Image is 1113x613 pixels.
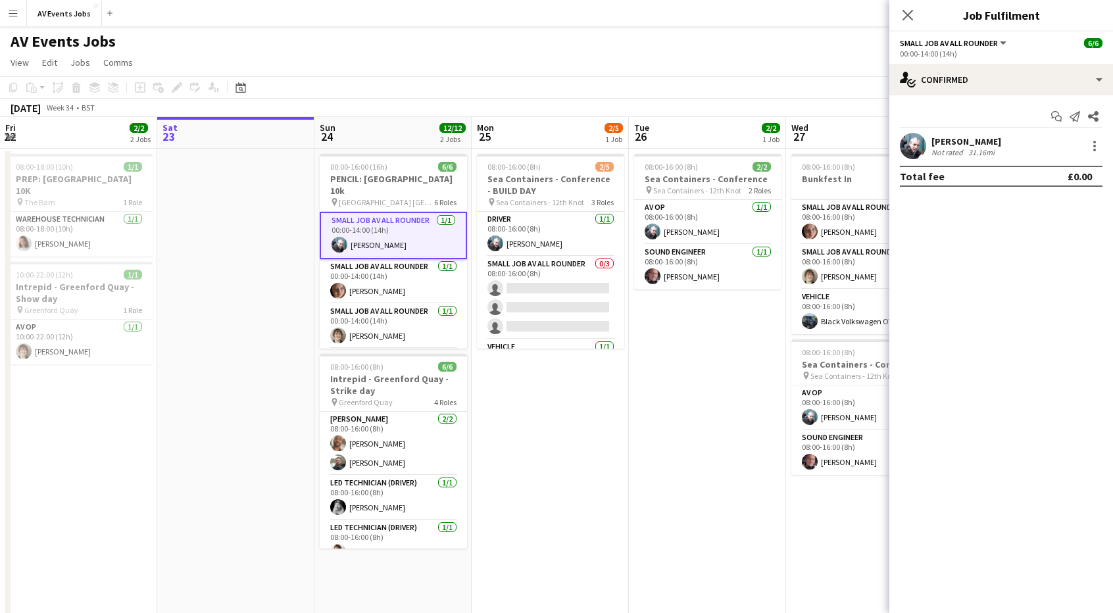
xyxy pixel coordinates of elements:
app-card-role: Small Job AV All Rounder1/108:00-16:00 (8h)[PERSON_NAME] [791,200,939,245]
app-card-role: AV Op1/108:00-16:00 (8h)[PERSON_NAME] [791,385,939,430]
span: Edit [42,57,57,68]
div: 2 Jobs [130,134,151,144]
app-job-card: 08:00-16:00 (8h)2/5Sea Containers - Conference - BUILD DAY Sea Containers - 12th Knot3 RolesDrive... [477,154,624,349]
div: £0.00 [1068,170,1092,183]
a: Edit [37,54,62,71]
a: Comms [98,54,138,71]
span: 24 [318,129,335,144]
app-job-card: 10:00-22:00 (12h)1/1Intrepid - Greenford Quay - Show day Greenford Quay1 RoleAV Op1/110:00-22:00 ... [5,262,153,364]
span: View [11,57,29,68]
app-card-role: Vehicle1/1 [477,339,624,384]
div: [PERSON_NAME] [931,135,1001,147]
app-job-card: 08:00-18:00 (10h)1/1PREP: [GEOGRAPHIC_DATA] 10K The Barn1 RoleWarehouse Technician1/108:00-18:00 ... [5,154,153,257]
span: Greenford Quay [24,305,78,315]
button: Small Job AV All Rounder [900,38,1008,48]
button: AV Events Jobs [27,1,102,26]
span: Mon [477,122,494,134]
span: 2/2 [753,162,771,172]
div: Not rated [931,147,966,157]
div: BST [82,103,95,112]
div: Total fee [900,170,945,183]
h3: Intrepid - Greenford Quay - Strike day [320,373,467,397]
span: The Barn [24,197,55,207]
app-card-role: Small Job AV All Rounder1/108:00-16:00 (8h)[PERSON_NAME] [791,245,939,289]
app-job-card: 00:00-16:00 (16h)6/6PENCIL: [GEOGRAPHIC_DATA] 10k [GEOGRAPHIC_DATA] [GEOGRAPHIC_DATA]6 RolesSmall... [320,154,467,349]
app-card-role: Vehicle1/108:00-16:00 (8h)Black Volkswagen OV21TZB [791,289,939,334]
div: [DATE] [11,101,41,114]
app-job-card: 08:00-16:00 (8h)3/3Bunkfest In3 RolesSmall Job AV All Rounder1/108:00-16:00 (8h)[PERSON_NAME]Smal... [791,154,939,334]
span: 2/2 [130,123,148,133]
span: Tue [634,122,649,134]
div: 2 Jobs [440,134,465,144]
span: 2/5 [605,123,623,133]
span: 22 [3,129,16,144]
a: View [5,54,34,71]
app-card-role: AV Op1/108:00-16:00 (8h)[PERSON_NAME] [634,200,781,245]
a: Jobs [65,54,95,71]
h3: PENCIL: [GEOGRAPHIC_DATA] 10k [320,173,467,197]
span: 6/6 [438,362,457,372]
span: 2/2 [762,123,780,133]
span: 08:00-16:00 (8h) [802,347,855,357]
span: Sea Containers - 12th Knot [496,197,584,207]
h3: PREP: [GEOGRAPHIC_DATA] 10K [5,173,153,197]
div: Confirmed [889,64,1113,95]
app-card-role: Driver1/108:00-16:00 (8h)[PERSON_NAME] [477,212,624,257]
span: 08:00-18:00 (10h) [16,162,73,172]
span: 2 Roles [749,185,771,195]
span: 27 [789,129,808,144]
span: 12/12 [439,123,466,133]
span: 23 [161,129,178,144]
span: 6/6 [1084,38,1102,48]
span: Fri [5,122,16,134]
app-card-role: Small Job AV All Rounder1/100:00-14:00 (14h)[PERSON_NAME] [320,304,467,349]
app-card-role: Small Job AV All Rounder0/308:00-16:00 (8h) [477,257,624,339]
app-card-role: Warehouse Technician1/108:00-18:00 (10h)[PERSON_NAME] [5,212,153,257]
span: Small Job AV All Rounder [900,38,998,48]
span: 6/6 [438,162,457,172]
app-card-role: Sound Engineer1/108:00-16:00 (8h)[PERSON_NAME] [634,245,781,289]
span: 10:00-22:00 (12h) [16,270,73,280]
span: 08:00-16:00 (8h) [645,162,698,172]
span: Jobs [70,57,90,68]
app-card-role: LED Technician (Driver)1/108:00-16:00 (8h)[PERSON_NAME] [320,520,467,565]
h3: Sea Containers - Conference [634,173,781,185]
span: 1 Role [123,305,142,315]
span: Comms [103,57,133,68]
h3: Bunkfest In [791,173,939,185]
span: [GEOGRAPHIC_DATA] [GEOGRAPHIC_DATA] [339,197,434,207]
span: Sat [162,122,178,134]
h3: Job Fulfilment [889,7,1113,24]
app-card-role: AV Op1/110:00-22:00 (12h)[PERSON_NAME] [5,320,153,364]
span: Wed [791,122,808,134]
span: 26 [632,129,649,144]
h1: AV Events Jobs [11,32,116,51]
app-card-role: LED Technician (Driver)1/108:00-16:00 (8h)[PERSON_NAME] [320,476,467,520]
span: 25 [475,129,494,144]
span: 1 Role [123,197,142,207]
span: Week 34 [43,103,76,112]
div: 1 Job [762,134,779,144]
span: 2/5 [595,162,614,172]
span: Greenford Quay [339,397,393,407]
app-card-role: [PERSON_NAME]2/208:00-16:00 (8h)[PERSON_NAME][PERSON_NAME] [320,412,467,476]
div: 00:00-14:00 (14h) [900,49,1102,59]
span: 08:00-16:00 (8h) [802,162,855,172]
div: 08:00-16:00 (8h)2/2Sea Containers - Conference Sea Containers - 12th Knot2 RolesAV Op1/108:00-16:... [791,339,939,475]
span: 3 Roles [591,197,614,207]
app-job-card: 08:00-16:00 (8h)2/2Sea Containers - Conference Sea Containers - 12th Knot2 RolesAV Op1/108:00-16:... [634,154,781,289]
span: 4 Roles [434,397,457,407]
div: 31.16mi [966,147,997,157]
h3: Sea Containers - Conference - BUILD DAY [477,173,624,197]
app-job-card: 08:00-16:00 (8h)6/6Intrepid - Greenford Quay - Strike day Greenford Quay4 Roles[PERSON_NAME]2/208... [320,354,467,549]
span: 6 Roles [434,197,457,207]
span: 1/1 [124,162,142,172]
app-card-role: Small Job AV All Rounder1/100:00-14:00 (14h)[PERSON_NAME] [320,259,467,304]
div: 1 Job [605,134,622,144]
